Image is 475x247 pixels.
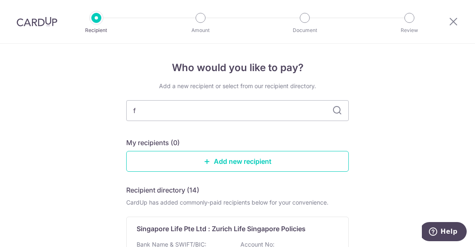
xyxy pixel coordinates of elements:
[17,17,57,27] img: CardUp
[379,26,440,35] p: Review
[126,82,349,90] div: Add a new recipient or select from our recipient directory.
[126,151,349,172] a: Add new recipient
[137,224,306,234] p: Singapore Life Pte Ltd : Zurich Life Singapore Policies
[126,198,349,207] div: CardUp has added commonly-paid recipients below for your convenience.
[66,26,127,35] p: Recipient
[126,185,199,195] h5: Recipient directory (14)
[422,222,467,243] iframe: Opens a widget where you can find more information
[126,138,180,148] h5: My recipients (0)
[126,60,349,75] h4: Who would you like to pay?
[170,26,231,35] p: Amount
[126,100,349,121] input: Search for any recipient here
[274,26,335,35] p: Document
